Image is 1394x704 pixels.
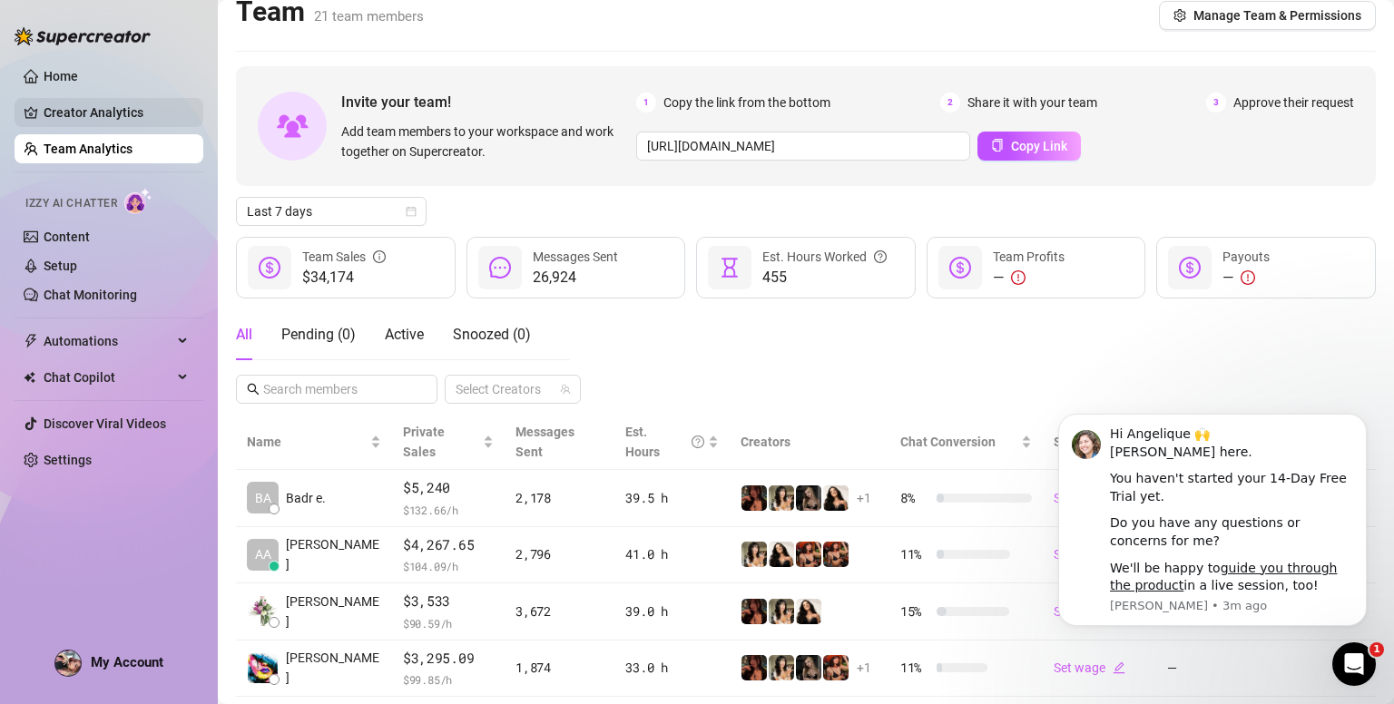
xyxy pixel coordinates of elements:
[796,599,821,624] img: mads
[1369,642,1384,657] span: 1
[796,655,821,680] img: Rolyat
[1233,93,1354,112] span: Approve their request
[286,534,381,574] span: [PERSON_NAME]
[341,122,629,161] span: Add team members to your workspace and work together on Supercreator.
[977,132,1081,161] button: Copy Link
[967,93,1097,112] span: Share it with your team
[1031,386,1394,655] iframe: Intercom notifications message
[823,485,849,511] img: mads
[1011,270,1026,285] span: exclamation-circle
[741,542,767,567] img: Candylion
[636,93,656,112] span: 1
[55,650,81,676] img: ACg8ocKJ1xGSh2YlTLBD2aVv6X2XKQN8ZqvEZgglvsLe9ASGMu01axrY=s96-c
[625,488,718,508] div: 39.5 h
[533,267,618,288] span: 26,924
[533,249,618,264] span: Messages Sent
[940,93,960,112] span: 2
[248,596,278,626] img: Tia Rocky
[236,415,392,470] th: Name
[900,601,929,621] span: 15 %
[403,648,494,670] span: $3,295.09
[515,425,574,459] span: Messages Sent
[403,591,494,612] span: $3,533
[796,485,821,511] img: Rolyat
[769,485,794,511] img: Candylion
[1159,1,1376,30] button: Manage Team & Permissions
[949,257,971,279] span: dollar-circle
[44,142,133,156] a: Team Analytics
[560,384,571,395] span: team
[44,416,166,431] a: Discover Viral Videos
[255,488,271,508] span: BA
[796,542,821,567] img: Oxillery
[44,69,78,83] a: Home
[762,267,887,288] span: 455
[44,259,77,273] a: Setup
[1241,270,1255,285] span: exclamation-circle
[247,383,260,396] span: search
[281,324,356,346] div: Pending ( 0 )
[625,422,703,462] div: Est. Hours
[263,379,412,399] input: Search members
[403,670,494,689] span: $ 99.85 /h
[1222,267,1270,288] div: —
[741,485,767,511] img: steph
[44,98,189,127] a: Creator Analytics
[286,592,381,631] span: [PERSON_NAME]
[741,655,767,680] img: steph
[1206,93,1226,112] span: 3
[857,488,871,508] span: + 1
[515,658,604,678] div: 1,874
[403,534,494,556] span: $4,267.65
[823,542,849,567] img: OxilleryOF
[286,648,381,688] span: [PERSON_NAME]
[730,415,889,470] th: Creators
[302,267,386,288] span: $34,174
[259,257,280,279] span: dollar-circle
[1156,640,1261,698] td: —
[663,93,830,112] span: Copy the link from the bottom
[900,658,929,678] span: 11 %
[247,432,367,452] span: Name
[44,327,172,356] span: Automations
[900,488,929,508] span: 8 %
[625,658,718,678] div: 33.0 h
[1222,249,1270,264] span: Payouts
[403,425,445,459] span: Private Sales
[453,326,531,343] span: Snoozed ( 0 )
[874,247,887,267] span: question-circle
[741,599,767,624] img: steph
[302,247,386,267] div: Team Sales
[24,334,38,348] span: thunderbolt
[403,557,494,575] span: $ 104.09 /h
[1193,8,1361,23] span: Manage Team & Permissions
[625,601,718,621] div: 39.0 h
[823,655,849,680] img: Oxillery
[1113,661,1125,674] span: edit
[1332,642,1376,686] iframe: Intercom live chat
[993,267,1065,288] div: —
[515,601,604,621] div: 3,672
[286,488,326,508] span: Badr e.
[991,139,1004,152] span: copy
[44,363,172,392] span: Chat Copilot
[44,288,137,302] a: Chat Monitoring
[769,655,794,680] img: Candylion
[1179,257,1201,279] span: dollar-circle
[248,653,278,683] img: Edelyn Ribay
[762,247,887,267] div: Est. Hours Worked
[44,230,90,244] a: Content
[403,477,494,499] span: $5,240
[719,257,741,279] span: hourglass
[124,188,152,214] img: AI Chatter
[314,8,424,24] span: 21 team members
[255,544,271,564] span: AA
[15,27,151,45] img: logo-BBDzfeDw.svg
